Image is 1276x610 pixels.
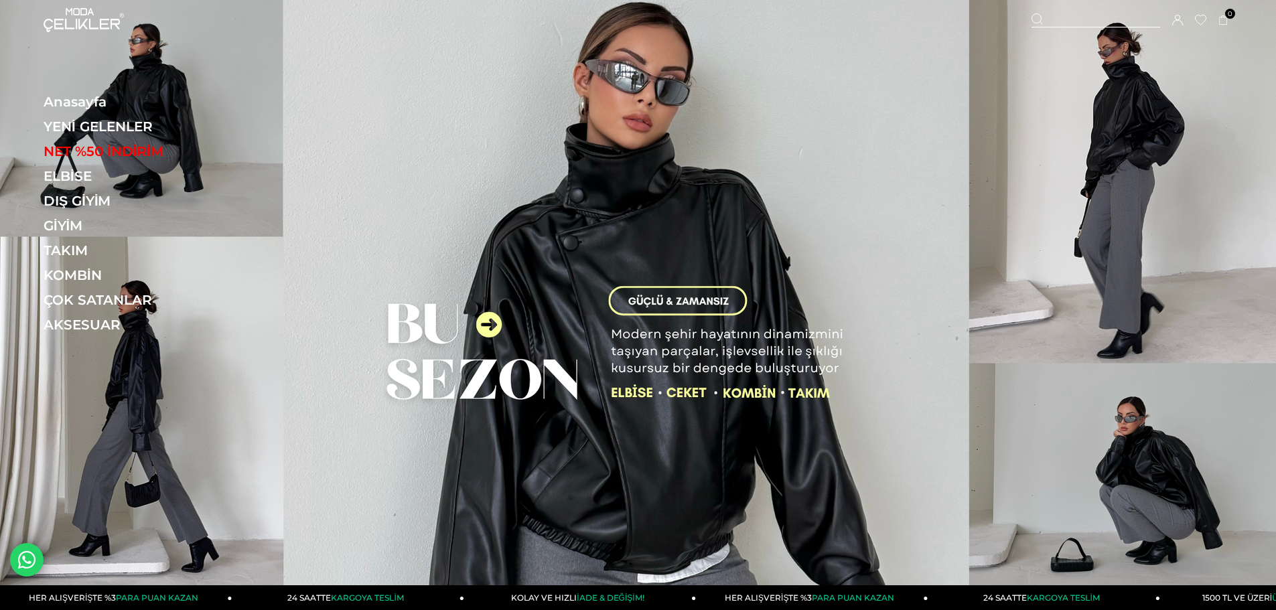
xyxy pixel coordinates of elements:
[44,8,124,32] img: logo
[44,143,228,159] a: NET %50 İNDİRİM
[1225,9,1235,19] span: 0
[116,593,198,603] span: PARA PUAN KAZAN
[331,593,403,603] span: KARGOYA TESLİM
[44,317,228,333] a: AKSESUAR
[696,585,928,610] a: HER ALIŞVERİŞTE %3PARA PUAN KAZAN
[44,218,228,234] a: GİYİM
[44,242,228,258] a: TAKIM
[232,585,464,610] a: 24 SAATTEKARGOYA TESLİM
[812,593,894,603] span: PARA PUAN KAZAN
[464,585,696,610] a: KOLAY VE HIZLIİADE & DEĞİŞİM!
[44,292,228,308] a: ÇOK SATANLAR
[44,168,228,184] a: ELBİSE
[44,94,228,110] a: Anasayfa
[44,267,228,283] a: KOMBİN
[1218,15,1228,25] a: 0
[577,593,644,603] span: İADE & DEĞİŞİM!
[44,193,228,209] a: DIŞ GİYİM
[928,585,1160,610] a: 24 SAATTEKARGOYA TESLİM
[1027,593,1099,603] span: KARGOYA TESLİM
[44,119,228,135] a: YENİ GELENLER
